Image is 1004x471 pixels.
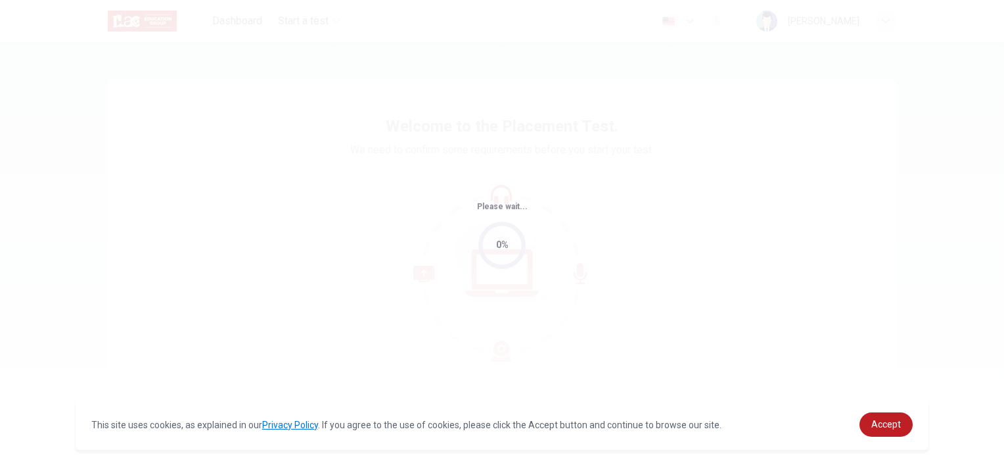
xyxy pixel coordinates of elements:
[76,399,929,450] div: cookieconsent
[871,419,901,430] span: Accept
[859,412,913,437] a: dismiss cookie message
[496,237,509,253] div: 0%
[91,420,721,430] span: This site uses cookies, as explained in our . If you agree to the use of cookies, please click th...
[477,202,528,211] span: Please wait...
[262,420,318,430] a: Privacy Policy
